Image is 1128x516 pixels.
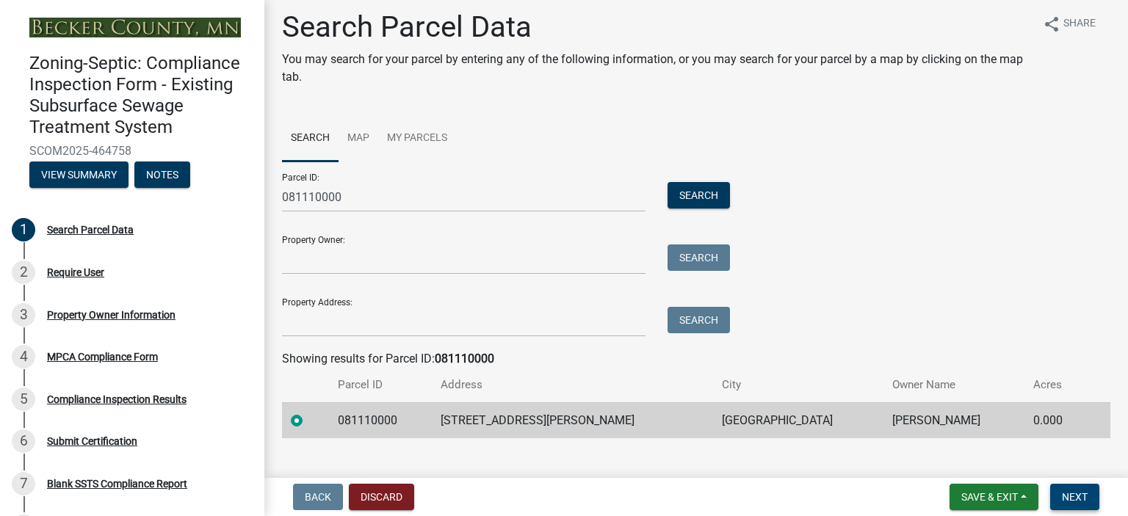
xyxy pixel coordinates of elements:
[293,484,343,510] button: Back
[47,352,158,362] div: MPCA Compliance Form
[12,218,35,241] div: 1
[282,51,1030,86] p: You may search for your parcel by entering any of the following information, or you may search fo...
[47,310,176,320] div: Property Owner Information
[29,170,129,181] wm-modal-confirm: Summary
[668,244,730,271] button: Search
[47,225,134,235] div: Search Parcel Data
[713,402,884,438] td: [GEOGRAPHIC_DATA]
[1024,402,1087,438] td: 0.000
[339,115,378,162] a: Map
[329,368,432,402] th: Parcel ID
[29,144,235,158] span: SCOM2025-464758
[29,18,241,37] img: Becker County, Minnesota
[1050,484,1099,510] button: Next
[713,368,884,402] th: City
[12,388,35,411] div: 5
[950,484,1038,510] button: Save & Exit
[1063,15,1096,33] span: Share
[1031,10,1107,38] button: shareShare
[1024,368,1087,402] th: Acres
[883,368,1024,402] th: Owner Name
[1062,491,1088,503] span: Next
[47,436,137,446] div: Submit Certification
[349,484,414,510] button: Discard
[12,261,35,284] div: 2
[961,491,1018,503] span: Save & Exit
[282,350,1110,368] div: Showing results for Parcel ID:
[305,491,331,503] span: Back
[432,368,713,402] th: Address
[432,402,713,438] td: [STREET_ADDRESS][PERSON_NAME]
[134,161,190,188] button: Notes
[378,115,456,162] a: My Parcels
[282,115,339,162] a: Search
[12,345,35,368] div: 4
[668,182,730,208] button: Search
[435,352,494,366] strong: 081110000
[134,170,190,181] wm-modal-confirm: Notes
[12,303,35,327] div: 3
[1043,15,1060,33] i: share
[12,472,35,495] div: 7
[29,53,253,137] h4: Zoning-Septic: Compliance Inspection Form - Existing Subsurface Sewage Treatment System
[668,307,730,333] button: Search
[29,161,129,188] button: View Summary
[12,429,35,453] div: 6
[282,10,1030,45] h1: Search Parcel Data
[329,402,432,438] td: 081110000
[883,402,1024,438] td: [PERSON_NAME]
[47,394,187,404] div: Compliance Inspection Results
[47,267,104,277] div: Require User
[47,479,187,489] div: Blank SSTS Compliance Report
